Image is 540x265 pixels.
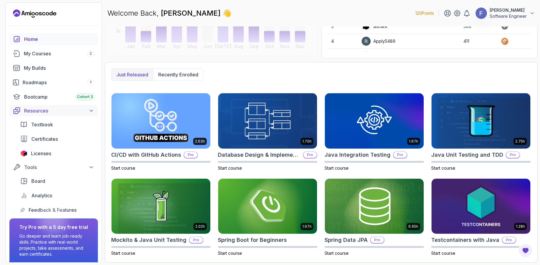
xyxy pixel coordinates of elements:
[31,177,45,185] span: Board
[23,79,94,86] div: Roadmaps
[31,150,51,157] span: Licenses
[111,93,211,171] a: CI/CD with GitHub Actions card2.63hCI/CD with GitHub ActionsProStart course
[460,34,497,49] td: 411
[111,151,181,159] h2: CI/CD with GitHub Actions
[431,251,455,256] span: Start course
[222,8,232,18] span: 👋
[325,179,424,234] img: Spring Data JPA card
[190,237,203,243] p: Pro
[502,237,516,243] p: Pro
[153,69,203,81] button: Recently enrolled
[17,133,98,145] a: certificates
[218,236,287,244] h2: Spring Boot for Beginners
[24,35,94,43] div: Home
[111,179,210,234] img: Mockito & Java Unit Testing card
[17,204,98,216] a: feedback
[431,151,503,159] h2: Java Unit Testing and TDD
[89,51,92,56] span: 2
[111,165,135,171] span: Start course
[515,139,525,144] p: 2.75h
[77,94,93,99] span: Cohort 3
[218,178,317,257] a: Spring Boot for Beginners card1.67hSpring Boot for BeginnersStart course
[431,93,531,171] a: Java Unit Testing and TDD card2.75hJava Unit Testing and TDDProStart course
[9,33,98,45] a: home
[325,151,391,159] h2: Java Integration Testing
[460,49,497,63] td: 371
[116,71,148,78] p: Just released
[9,48,98,60] a: courses
[24,64,94,72] div: My Builds
[19,233,88,257] p: Go deeper and learn job-ready skills. Practice with real-world projects, take assessments, and ea...
[17,119,98,131] a: textbook
[13,9,56,18] a: Landing page
[9,62,98,74] a: builds
[409,139,418,144] p: 1.67h
[361,36,395,46] div: Apply5489
[516,224,525,229] p: 1.28h
[89,80,92,85] span: 7
[325,93,424,171] a: Java Integration Testing card1.67hJava Integration TestingProStart course
[328,34,358,49] td: 4
[31,121,53,128] span: Textbook
[195,224,205,229] p: 2.02h
[31,192,52,199] span: Analytics
[184,152,197,158] p: Pro
[431,178,531,257] a: Testcontainers with Java card1.28hTestcontainers with JavaProStart course
[302,139,312,144] p: 1.70h
[408,224,418,229] p: 6.65h
[218,251,242,256] span: Start course
[9,162,98,173] button: Tools
[17,175,98,187] a: board
[161,9,222,17] span: [PERSON_NAME]
[518,243,533,258] button: Open Feedback Button
[362,51,371,60] img: user profile image
[195,139,205,144] p: 2.63h
[9,91,98,103] a: bootcamp
[361,22,388,31] div: alshark
[20,150,27,156] img: jetbrains icon
[476,8,487,19] img: user profile image
[218,179,317,234] img: Spring Boot for Beginners card
[475,7,535,19] button: user profile image[PERSON_NAME]Software Engineer
[303,152,317,158] p: Pro
[328,19,358,34] td: 3
[218,165,242,171] span: Start course
[111,236,187,244] h2: Mockito & Java Unit Testing
[362,37,371,46] img: user profile image
[328,49,358,63] td: 5
[490,13,527,19] p: Software Engineer
[371,237,384,243] p: Pro
[111,251,135,256] span: Start course
[17,190,98,202] a: analytics
[394,152,407,158] p: Pro
[432,179,530,234] img: Testcontainers with Java card
[431,236,499,244] h2: Testcontainers with Java
[218,151,300,159] h2: Database Design & Implementation
[107,8,231,18] p: Welcome Back,
[325,178,424,257] a: Spring Data JPA card6.65hSpring Data JPAProStart course
[325,236,368,244] h2: Spring Data JPA
[9,105,98,116] button: Resources
[431,165,455,171] span: Start course
[29,206,77,214] span: Feedback & Features
[24,164,94,171] div: Tools
[302,224,312,229] p: 1.67h
[460,19,497,34] td: 560
[362,22,371,31] img: user profile image
[490,7,527,13] p: [PERSON_NAME]
[24,50,94,57] div: My Courses
[24,93,94,100] div: Bootcamp
[325,251,349,256] span: Start course
[158,71,198,78] p: Recently enrolled
[17,147,98,159] a: licenses
[31,135,58,143] span: Certificates
[432,93,530,149] img: Java Unit Testing and TDD card
[218,93,317,171] a: Database Design & Implementation card1.70hDatabase Design & ImplementationProStart course
[111,93,210,149] img: CI/CD with GitHub Actions card
[9,76,98,88] a: roadmaps
[111,69,153,81] button: Just released
[325,93,424,149] img: Java Integration Testing card
[415,10,434,16] p: 120 Points
[111,178,211,257] a: Mockito & Java Unit Testing card2.02hMockito & Java Unit TestingProStart course
[218,93,317,149] img: Database Design & Implementation card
